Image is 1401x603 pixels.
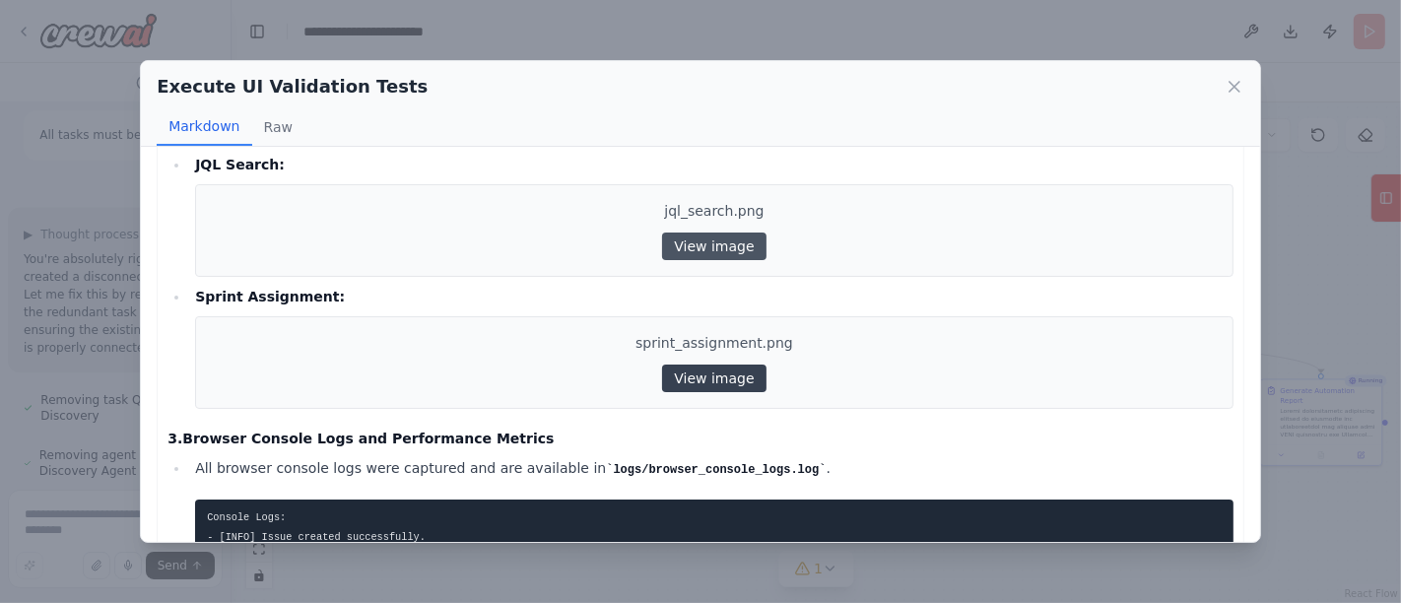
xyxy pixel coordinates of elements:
p: jql_search.png [208,201,1221,221]
strong: Browser Console Logs and Performance Metrics [182,431,554,446]
li: All browser console logs were captured and are available in . [189,456,1234,595]
a: View image [662,233,766,260]
code: logs/browser_console_logs.log [606,463,826,477]
a: View image [662,365,766,392]
p: sprint_assignment.png [208,333,1221,353]
h4: 3. [167,429,1234,448]
strong: JQL Search: [195,157,285,172]
h2: Execute UI Validation Tests [157,73,428,100]
code: Console Logs: - [INFO] Issue created successfully. - [INFO] Issue updated successfully. - [ERROR]... [207,511,426,582]
strong: Sprint Assignment: [195,289,345,304]
button: Raw [252,108,304,146]
button: Markdown [157,108,251,146]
